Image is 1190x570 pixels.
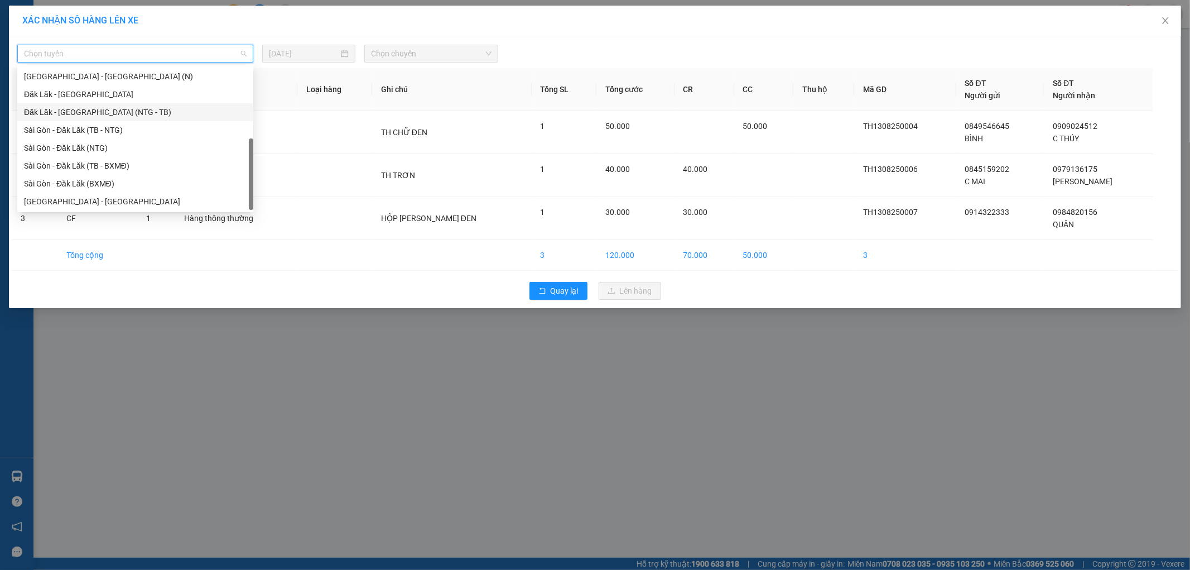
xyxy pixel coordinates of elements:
td: 3 [532,240,597,271]
th: Thu hộ [793,68,854,111]
span: Số ĐT [965,79,986,88]
span: Người nhận [1053,91,1095,100]
th: Ghi chú [372,68,532,111]
th: CC [734,68,794,111]
div: Sài Gòn - Đăk Lăk (TB - BXMĐ) [24,160,247,172]
span: TH1308250007 [863,208,918,217]
td: 3 [854,240,956,271]
span: 50.000 [605,122,630,131]
td: 50.000 [734,240,794,271]
div: Sài Gòn - Đăk Lăk (TB - NTG) [24,124,247,136]
span: XÁC NHẬN SỐ HÀNG LÊN XE [22,15,138,26]
th: Tổng cước [596,68,674,111]
span: 0984820156 [1053,208,1097,217]
span: 0914322333 [965,208,1010,217]
td: CF [57,197,138,240]
td: 2 [12,154,57,197]
td: 1 [12,111,57,154]
span: TH1308250006 [863,165,918,174]
span: 30.000 [683,208,708,217]
td: 3 [12,197,57,240]
div: Sài Gòn - Đăk Lăk (TB - NTG) [17,121,253,139]
input: 13/08/2025 [269,47,339,60]
td: Hàng thông thường [175,197,297,240]
span: TH TRƠN [381,171,415,180]
div: Sài Gòn - Đăk Lăk (NTG) [24,142,247,154]
span: Chọn tuyến [24,45,247,62]
span: Quay lại [551,285,579,297]
span: Chọn chuyến [371,45,492,62]
span: TH1308250004 [863,122,918,131]
span: QUÂN [1053,220,1074,229]
span: rollback [538,287,546,296]
div: Đăk Lăk - Sài Gòn (NTG - TB) [17,103,253,121]
th: CR [675,68,734,111]
div: [GEOGRAPHIC_DATA] - [GEOGRAPHIC_DATA] (N) [24,70,247,83]
span: 1 [541,122,545,131]
th: Mã GD [854,68,956,111]
button: Close [1150,6,1181,37]
div: Đăk Lăk - Sài Gòn [17,85,253,103]
span: TH CHỮ ĐEN [381,128,427,137]
span: BÌNH [965,134,984,143]
span: 1 [541,208,545,217]
span: C THÚY [1053,134,1079,143]
div: Đăk Lăk - [GEOGRAPHIC_DATA] (NTG - TB) [24,106,247,118]
span: [PERSON_NAME] [1053,177,1112,186]
td: 120.000 [596,240,674,271]
span: C MAI [965,177,986,186]
span: HỘP [PERSON_NAME] ĐEN [381,214,476,223]
div: Sài Gòn - Đăk Lăk (BXMĐ) [24,178,247,190]
button: rollbackQuay lại [529,282,587,300]
div: Sài Gòn - Đà Lạt (N) [17,68,253,85]
span: 0849546645 [965,122,1010,131]
div: Sài Gòn - Đăk Lăk (NTG) [17,139,253,157]
span: Số ĐT [1053,79,1074,88]
td: 70.000 [675,240,734,271]
div: Sài Gòn - Đà Lạt [17,193,253,210]
span: 30.000 [605,208,630,217]
span: 0979136175 [1053,165,1097,174]
span: 0845159202 [965,165,1010,174]
span: 1 [146,214,151,223]
td: Tổng cộng [57,240,138,271]
div: Sài Gòn - Đăk Lăk (BXMĐ) [17,175,253,193]
th: STT [12,68,57,111]
div: Sài Gòn - Đăk Lăk (TB - BXMĐ) [17,157,253,175]
div: Đăk Lăk - [GEOGRAPHIC_DATA] [24,88,247,100]
span: close [1161,16,1170,25]
span: 1 [541,165,545,174]
span: 50.000 [743,122,768,131]
span: 0909024512 [1053,122,1097,131]
th: Loại hàng [297,68,372,111]
span: Người gửi [965,91,1001,100]
div: [GEOGRAPHIC_DATA] - [GEOGRAPHIC_DATA] [24,195,247,208]
button: uploadLên hàng [599,282,661,300]
th: Tổng SL [532,68,597,111]
span: 40.000 [683,165,708,174]
span: 40.000 [605,165,630,174]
